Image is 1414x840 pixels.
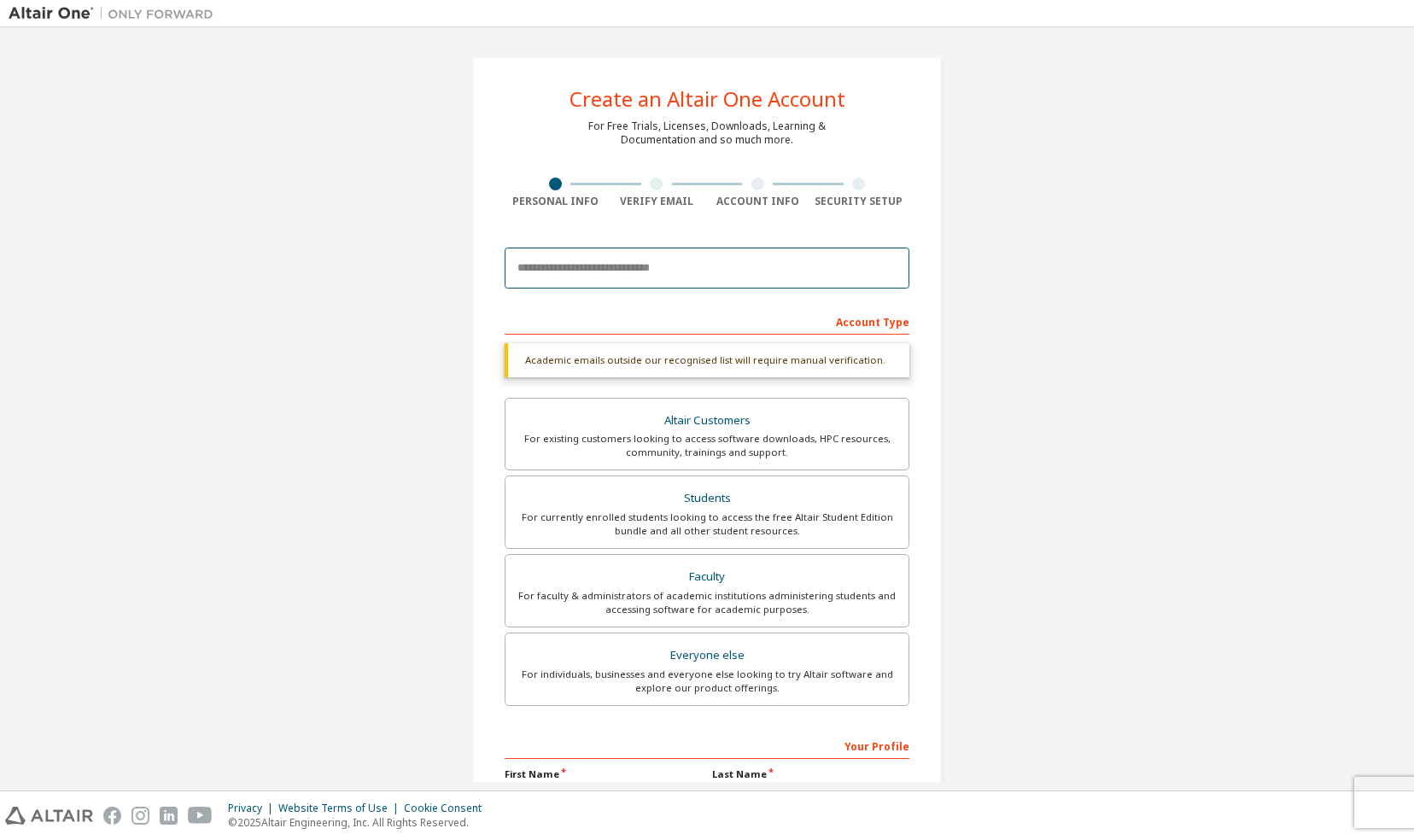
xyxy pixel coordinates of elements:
[505,307,909,335] div: Account Type
[228,815,492,830] p: © 2025 Altair Engineering, Inc. All Rights Reserved.
[516,644,898,668] div: Everyone else
[516,565,898,589] div: Faculty
[505,195,606,208] div: Personal Info
[228,802,278,815] div: Privacy
[516,409,898,433] div: Altair Customers
[9,5,222,22] img: Altair One
[505,767,702,781] label: First Name
[131,807,149,825] img: instagram.svg
[505,343,909,377] div: Academic emails outside our recognised list will require manual verification.
[5,807,93,825] img: altair_logo.svg
[588,120,826,147] div: For Free Trials, Licenses, Downloads, Learning & Documentation and so much more.
[516,668,898,695] div: For individuals, businesses and everyone else looking to try Altair software and explore our prod...
[809,195,910,208] div: Security Setup
[188,807,213,825] img: youtube.svg
[516,432,898,459] div: For existing customers looking to access software downloads, HPC resources, community, trainings ...
[707,195,809,208] div: Account Info
[516,510,898,538] div: For currently enrolled students looking to access the free Altair Student Edition bundle and all ...
[516,589,898,616] div: For faculty & administrators of academic institutions administering students and accessing softwa...
[160,807,178,825] img: linkedin.svg
[278,802,404,815] div: Website Terms of Use
[505,732,909,759] div: Your Profile
[516,487,898,510] div: Students
[404,802,492,815] div: Cookie Consent
[103,807,121,825] img: facebook.svg
[712,767,909,781] label: Last Name
[606,195,708,208] div: Verify Email
[570,89,845,109] div: Create an Altair One Account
